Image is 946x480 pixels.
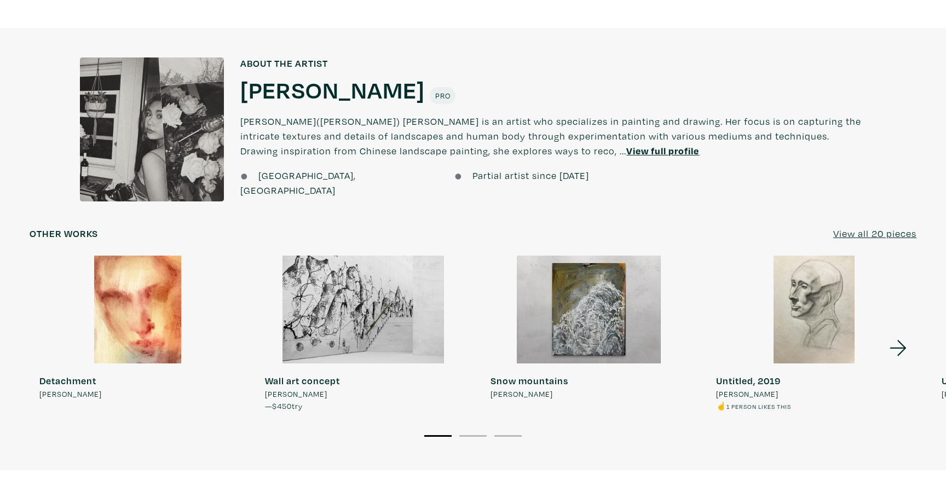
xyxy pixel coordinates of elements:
[424,435,452,437] button: 1 of 3
[481,256,696,400] a: Snow mountains [PERSON_NAME]
[240,169,355,196] span: [GEOGRAPHIC_DATA], [GEOGRAPHIC_DATA]
[240,74,425,104] a: [PERSON_NAME]
[459,435,487,437] button: 2 of 3
[39,374,96,387] strong: Detachment
[491,374,568,387] strong: Snow mountains
[626,144,699,157] a: View full profile
[833,226,916,241] a: View all 20 pieces
[472,169,589,182] span: Partial artist since [DATE]
[716,374,781,387] strong: Untitled, 2019
[435,90,451,101] span: Pro
[240,104,866,168] p: [PERSON_NAME]([PERSON_NAME]) [PERSON_NAME] is an artist who specializes in painting and drawing. ...
[833,227,916,240] u: View all 20 pieces
[494,435,522,437] button: 3 of 3
[265,388,327,400] span: [PERSON_NAME]
[706,256,922,412] a: Untitled, 2019 [PERSON_NAME] ☝️1 person likes this
[716,400,791,412] li: ☝️
[39,388,102,400] span: [PERSON_NAME]
[255,256,471,412] a: Wall art concept [PERSON_NAME] —$450try
[716,388,778,400] span: [PERSON_NAME]
[265,374,340,387] strong: Wall art concept
[30,256,245,400] a: Detachment [PERSON_NAME]
[30,228,98,240] h6: Other works
[265,401,303,411] span: — try
[726,402,791,410] small: 1 person likes this
[491,388,553,400] span: [PERSON_NAME]
[272,401,292,411] span: $450
[240,57,866,70] h6: About the artist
